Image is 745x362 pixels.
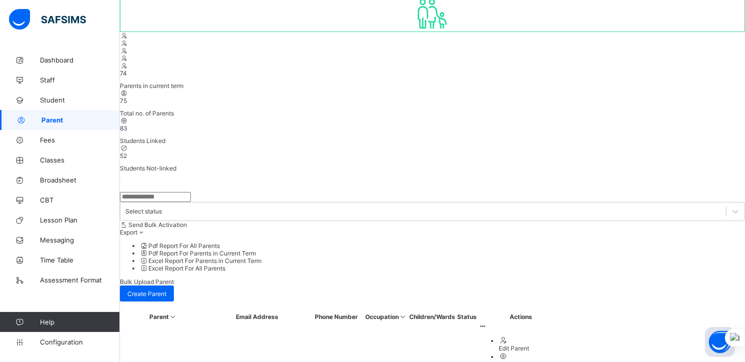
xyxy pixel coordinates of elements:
[120,278,174,285] span: Bulk Upload Parent
[140,249,745,257] li: dropdown-list-item-null-1
[40,176,120,184] span: Broadsheet
[120,228,137,236] span: Export
[140,242,745,249] li: dropdown-list-item-null-0
[40,96,120,104] span: Student
[40,256,120,264] span: Time Table
[120,137,165,144] span: Students Linked
[120,69,127,77] span: 74
[365,312,408,321] th: Occupation
[140,257,745,264] li: dropdown-list-item-null-2
[40,76,120,84] span: Staff
[40,338,119,346] span: Configuration
[40,136,120,144] span: Fees
[41,116,120,124] span: Parent
[169,313,177,320] i: Sort in Ascending Order
[120,164,176,172] span: Students Not-linked
[120,124,127,132] span: 83
[499,344,563,352] div: Edit Parent
[122,312,205,321] th: Parent
[40,196,120,204] span: CBT
[120,97,127,104] span: 75
[399,313,407,320] i: Sort in Ascending Order
[40,318,119,326] span: Help
[705,327,735,357] button: Open asap
[457,312,477,321] th: Status
[206,312,308,321] th: Email Address
[40,236,120,244] span: Messaging
[125,208,162,215] div: Select status
[127,290,166,297] span: Create Parent
[140,264,745,272] li: dropdown-list-item-null-3
[120,152,127,159] span: 52
[478,312,564,321] th: Actions
[40,276,120,284] span: Assessment Format
[120,109,174,117] span: Total no. of Parents
[40,216,120,224] span: Lesson Plan
[120,82,183,89] span: Parents in current term
[40,56,120,64] span: Dashboard
[128,221,187,228] span: Send Bulk Activation
[40,156,120,164] span: Classes
[309,312,364,321] th: Phone Number
[409,312,456,321] th: Children/Wards
[9,9,86,30] img: safsims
